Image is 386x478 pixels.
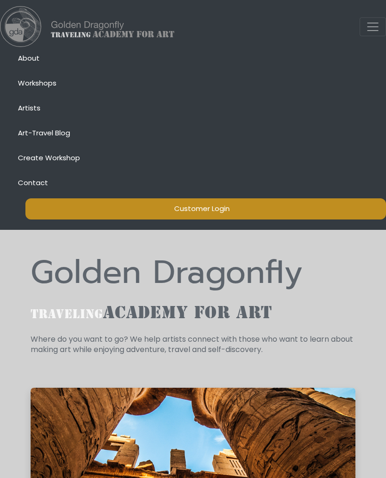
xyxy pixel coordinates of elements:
span: Artists [18,103,40,113]
button: Toggle navigation [360,17,386,36]
a: Create Workshop [25,149,386,167]
span: Contact [18,178,48,188]
p: Where do you want to go? We help artists connect with those who want to learn about making art wh... [31,334,355,355]
b: ACADEMY FOR ART [31,301,272,323]
a: Artists [25,99,386,118]
a: Contact [25,174,386,192]
span: Customer Login [174,204,230,213]
a: Art-Travel Blog [25,124,386,142]
span: About [18,53,40,63]
span: Art-Travel Blog [18,128,70,138]
span: traveling [31,306,103,321]
span: Workshops [18,78,56,88]
h1: Golden Dragonfly [31,253,355,292]
a: Workshops [25,74,386,93]
a: Customer Login [25,198,386,219]
a: About [25,49,386,68]
span: Create Workshop [18,153,80,163]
